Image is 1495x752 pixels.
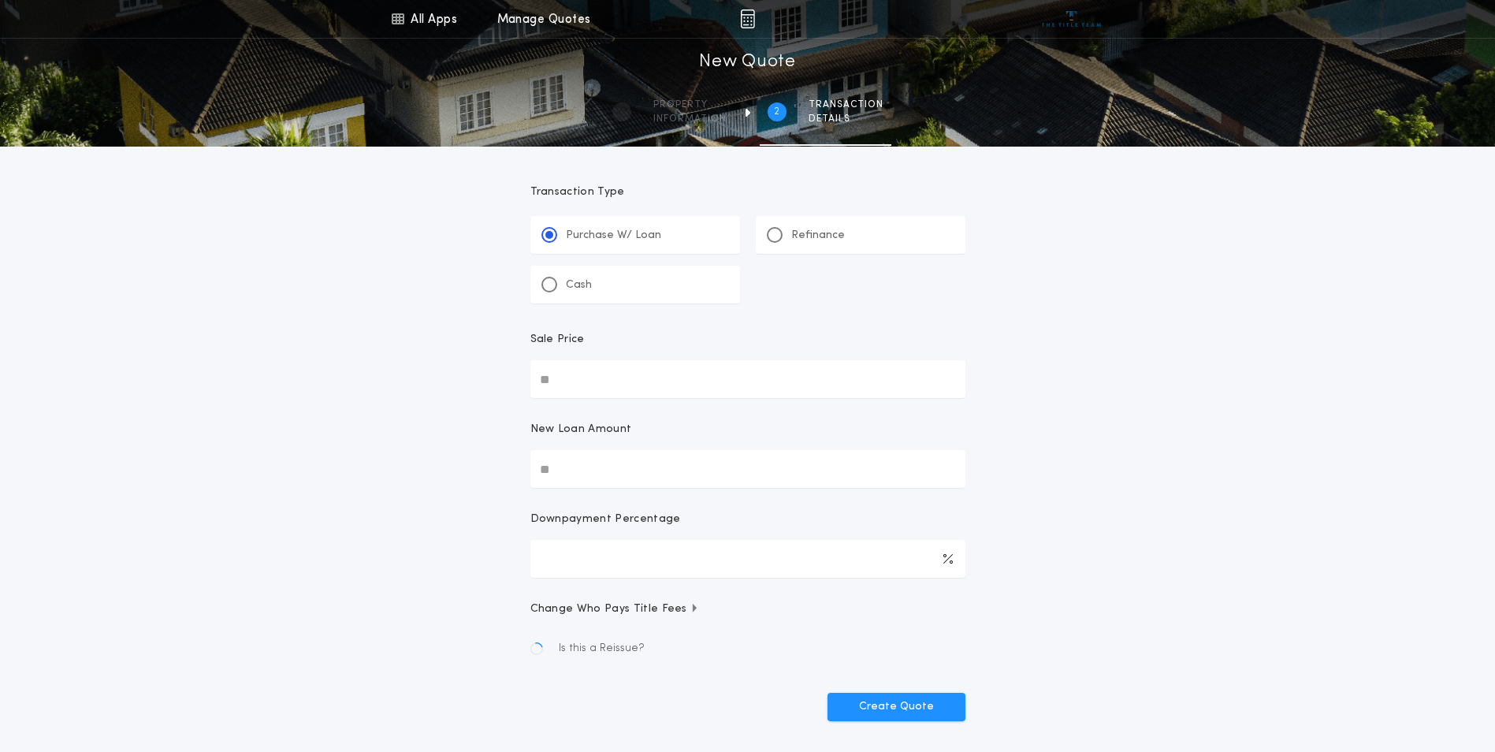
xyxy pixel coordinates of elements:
[530,540,965,578] input: Downpayment Percentage
[559,641,645,657] span: Is this a Reissue?
[530,601,700,617] span: Change Who Pays Title Fees
[566,228,661,244] p: Purchase W/ Loan
[530,450,965,488] input: New Loan Amount
[774,106,779,118] h2: 2
[530,422,632,437] p: New Loan Amount
[530,601,965,617] button: Change Who Pays Title Fees
[530,184,965,200] p: Transaction Type
[530,360,965,398] input: Sale Price
[809,113,883,125] span: details
[791,228,845,244] p: Refinance
[740,9,755,28] img: img
[566,277,592,293] p: Cash
[653,113,727,125] span: information
[530,332,585,348] p: Sale Price
[809,99,883,111] span: Transaction
[827,693,965,721] button: Create Quote
[653,99,727,111] span: Property
[699,50,795,75] h1: New Quote
[1042,11,1101,27] img: vs-icon
[530,512,681,527] p: Downpayment Percentage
